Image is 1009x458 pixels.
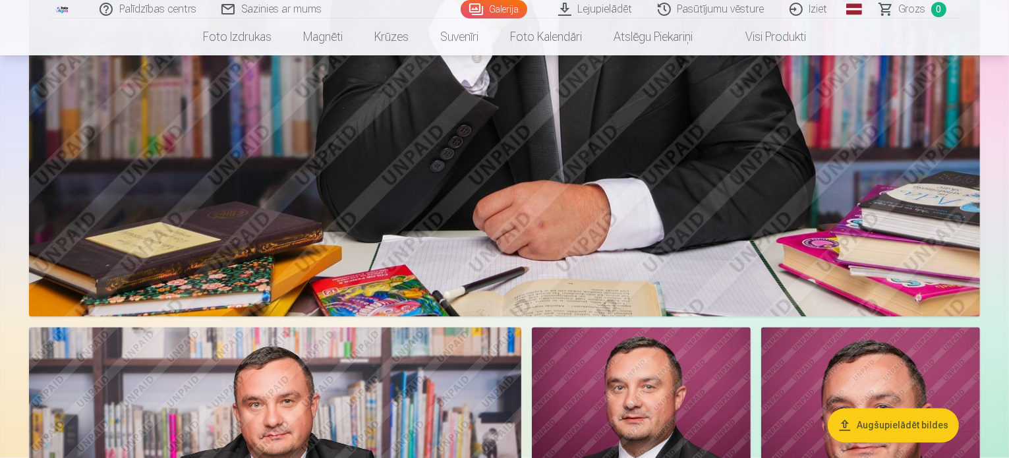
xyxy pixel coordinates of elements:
button: Augšupielādēt bildes [828,408,959,442]
a: Krūzes [359,18,424,55]
a: Visi produkti [708,18,822,55]
span: 0 [931,2,946,17]
a: Atslēgu piekariņi [598,18,708,55]
span: Grozs [899,1,926,17]
a: Foto kalendāri [494,18,598,55]
a: Foto izdrukas [187,18,287,55]
a: Magnēti [287,18,359,55]
a: Suvenīri [424,18,494,55]
img: /fa1 [55,5,70,13]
